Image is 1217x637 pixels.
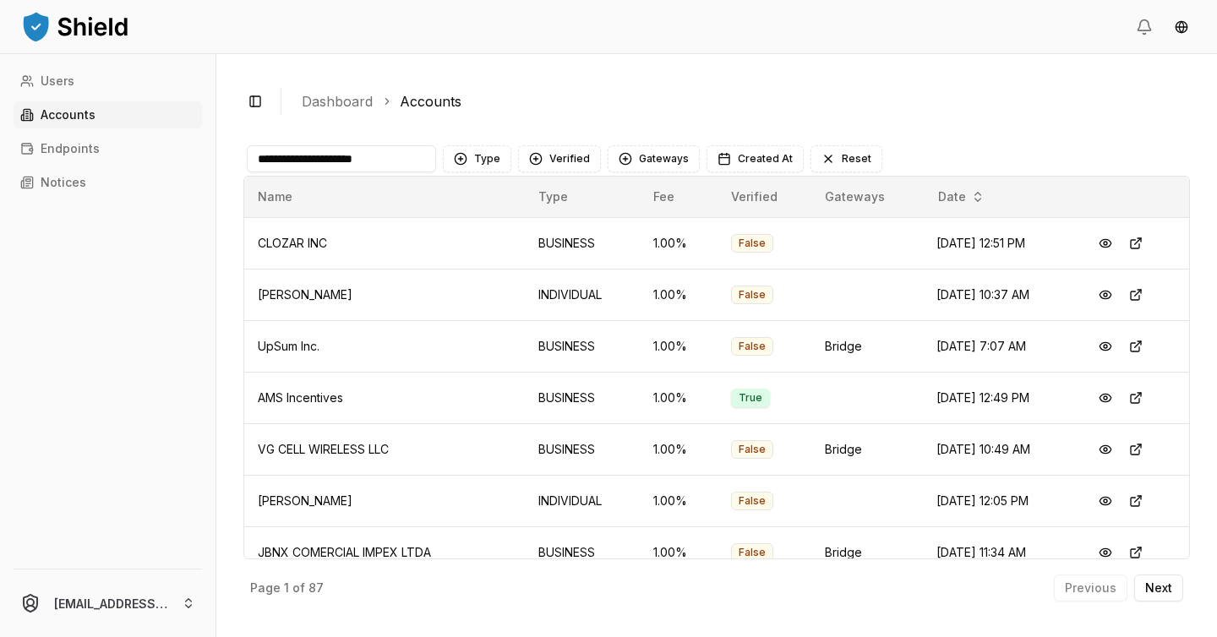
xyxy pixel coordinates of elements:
a: Notices [14,169,202,196]
button: Verified [518,145,601,172]
span: [DATE] 12:51 PM [936,236,1025,250]
span: 1.00 % [653,287,687,302]
span: 1.00 % [653,442,687,456]
span: CLOZAR INC [258,236,327,250]
span: [PERSON_NAME] [258,287,352,302]
p: Next [1145,582,1172,594]
button: Next [1134,574,1183,602]
span: [DATE] 10:37 AM [936,287,1029,302]
span: [DATE] 11:34 AM [936,545,1026,559]
span: Bridge [825,545,862,559]
th: Gateways [811,177,922,217]
td: INDIVIDUAL [525,475,641,526]
span: 1.00 % [653,339,687,353]
th: Verified [718,177,811,217]
td: BUSINESS [525,372,641,423]
span: [DATE] 7:07 AM [936,339,1026,353]
button: Date [931,183,991,210]
p: 1 [284,582,289,594]
span: AMS Incentives [258,390,343,405]
td: INDIVIDUAL [525,269,641,320]
span: [DATE] 12:49 PM [936,390,1029,405]
p: Page [250,582,281,594]
td: BUSINESS [525,217,641,269]
a: Users [14,68,202,95]
a: Dashboard [302,91,373,112]
p: Accounts [41,109,96,121]
nav: breadcrumb [302,91,1176,112]
span: VG CELL WIRELESS LLC [258,442,389,456]
span: Bridge [825,442,862,456]
span: [DATE] 12:05 PM [936,493,1029,508]
a: Endpoints [14,135,202,162]
span: UpSum Inc. [258,339,319,353]
p: Notices [41,177,86,188]
td: BUSINESS [525,526,641,578]
span: [DATE] 10:49 AM [936,442,1030,456]
td: BUSINESS [525,320,641,372]
button: Reset filters [810,145,882,172]
span: JBNX COMERCIAL IMPEX LTDA [258,545,431,559]
img: ShieldPay Logo [20,9,130,43]
a: Accounts [400,91,461,112]
span: Bridge [825,339,862,353]
td: BUSINESS [525,423,641,475]
th: Type [525,177,641,217]
a: Accounts [14,101,202,128]
th: Fee [640,177,718,217]
span: Created At [738,152,793,166]
span: [PERSON_NAME] [258,493,352,508]
p: Users [41,75,74,87]
span: 1.00 % [653,236,687,250]
span: 1.00 % [653,390,687,405]
button: Created At [707,145,804,172]
span: 1.00 % [653,493,687,508]
button: Gateways [608,145,700,172]
p: Endpoints [41,143,100,155]
p: [EMAIL_ADDRESS][DOMAIN_NAME] [54,595,168,612]
button: Type [443,145,511,172]
button: [EMAIL_ADDRESS][DOMAIN_NAME] [7,576,209,630]
th: Name [244,177,525,217]
p: of [292,582,305,594]
p: 87 [308,582,324,594]
span: 1.00 % [653,545,687,559]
